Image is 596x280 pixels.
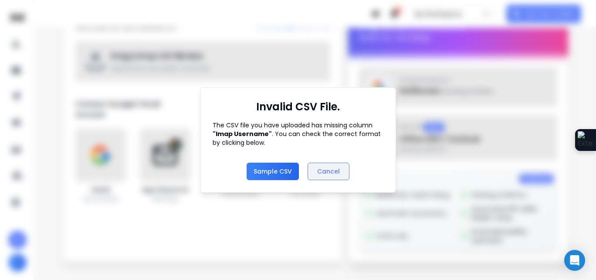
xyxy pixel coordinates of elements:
button: Cancel [308,163,349,180]
div: Open Intercom Messenger [564,250,585,271]
strong: " Imap Username " [213,130,272,138]
img: Extension Icon [578,131,593,149]
button: Sample CSV [247,163,299,180]
p: The CSV file you have uploaded has missing column . You can check the correct format by clicking ... [213,121,383,147]
h1: Invalid CSV File. [256,100,340,114]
